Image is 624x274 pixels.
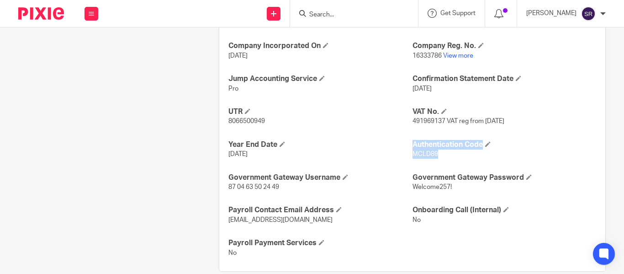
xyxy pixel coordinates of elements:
span: [EMAIL_ADDRESS][DOMAIN_NAME] [228,217,333,223]
h4: Confirmation Statement Date [412,74,596,84]
span: Get Support [440,10,476,16]
h4: VAT No. [412,107,596,117]
h4: Company Reg. No. [412,41,596,51]
h4: Jump Accounting Service [228,74,412,84]
h4: Onboarding Call (Internal) [412,205,596,215]
img: Pixie [18,7,64,20]
span: 8066500949 [228,118,265,124]
span: 491969137 VAT reg from [DATE] [412,118,504,124]
input: Search [308,11,391,19]
h4: UTR [228,107,412,117]
h4: Government Gateway Username [228,173,412,183]
span: No [412,217,421,223]
h4: Payroll Contact Email Address [228,205,412,215]
h4: Year End Date [228,140,412,150]
span: [DATE] [228,53,248,59]
span: No [228,250,237,256]
span: Pro [228,86,238,92]
span: MCLD89 [412,151,438,157]
p: [PERSON_NAME] [526,9,576,18]
span: Welcome257! [412,184,452,190]
span: 87 04 63 50 24 49 [228,184,279,190]
h4: Company Incorporated On [228,41,412,51]
span: [DATE] [228,151,248,157]
h4: Authentication Code [412,140,596,150]
span: [DATE] [412,86,432,92]
h4: Payroll Payment Services [228,238,412,248]
span: 16333786 [412,53,442,59]
img: svg%3E [581,6,596,21]
a: View more [443,53,473,59]
h4: Government Gateway Password [412,173,596,183]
